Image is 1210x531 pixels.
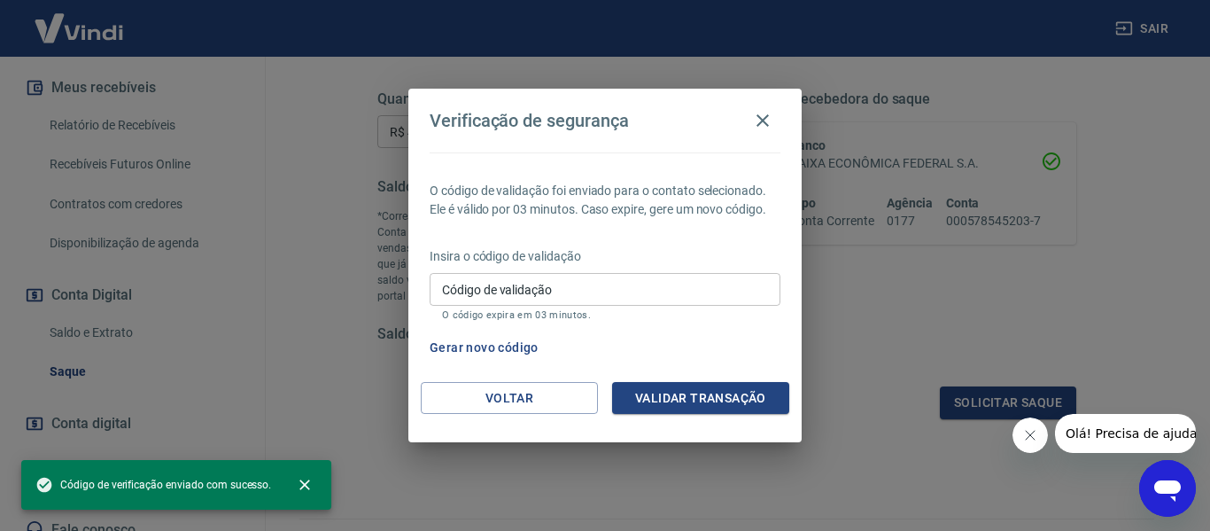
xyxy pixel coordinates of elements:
p: O código de validação foi enviado para o contato selecionado. Ele é válido por 03 minutos. Caso e... [430,182,780,219]
button: close [285,465,324,504]
iframe: Botão para abrir a janela de mensagens [1139,460,1196,517]
p: Insira o código de validação [430,247,780,266]
span: Código de verificação enviado com sucesso. [35,476,271,494]
span: Olá! Precisa de ajuda? [11,12,149,27]
button: Gerar novo código [423,332,546,364]
button: Voltar [421,382,598,415]
iframe: Fechar mensagem [1012,418,1048,453]
button: Validar transação [612,382,789,415]
iframe: Mensagem da empresa [1055,414,1196,453]
h4: Verificação de segurança [430,110,629,131]
p: O código expira em 03 minutos. [442,309,768,321]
